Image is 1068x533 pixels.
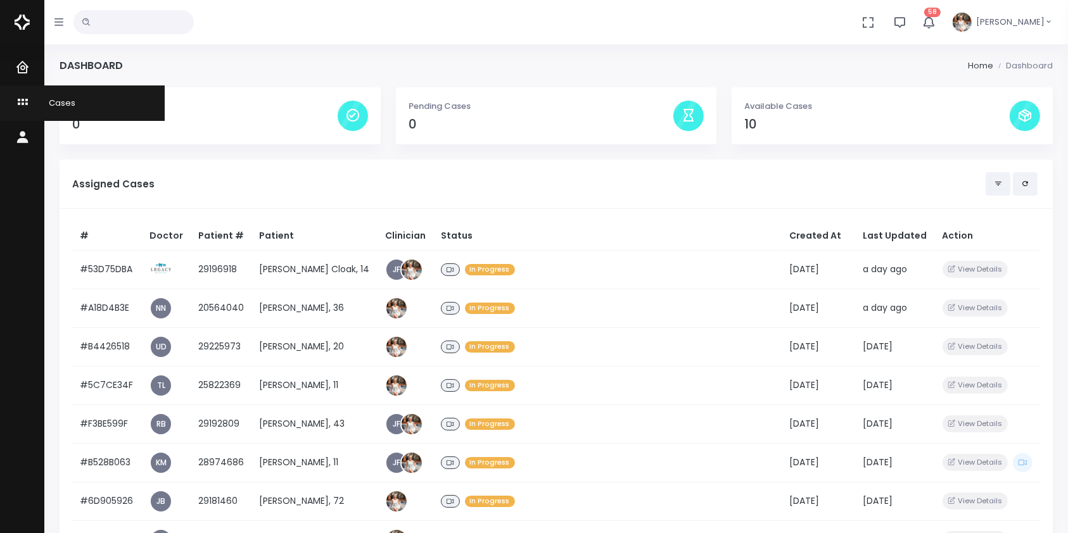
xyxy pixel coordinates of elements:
td: [PERSON_NAME], 11 [251,443,377,482]
span: a day ago [863,263,907,275]
p: Available Cases [744,100,1010,113]
img: Header Avatar [951,11,974,34]
td: #A18D4B3E [72,289,142,327]
span: In Progress [465,496,515,508]
button: View Details [943,454,1008,471]
span: [DATE] [863,494,893,507]
h4: 0 [409,117,674,132]
th: Clinician [378,222,433,251]
td: #6D905926 [72,482,142,520]
a: TL [151,375,171,396]
h4: Dashboard [60,60,123,72]
td: [PERSON_NAME] Cloak, 14 [251,250,377,289]
img: Logo Horizontal [15,9,30,35]
a: JB [151,491,171,511]
span: In Progress [465,380,515,392]
th: Status [433,222,782,251]
td: 29225973 [191,327,251,366]
a: JF [386,414,407,434]
a: RB [151,414,171,434]
span: [DATE] [789,417,819,430]
span: [DATE] [863,379,893,391]
p: Completed Cases [72,100,338,113]
a: NN [151,298,171,318]
span: [DATE] [863,417,893,430]
a: JF [386,260,407,280]
span: In Progress [465,457,515,469]
span: [DATE] [789,456,819,468]
span: In Progress [465,418,515,430]
th: Doctor [142,222,191,251]
td: #F3BE599F [72,404,142,443]
span: [DATE] [789,494,819,507]
span: [PERSON_NAME] [976,16,1045,28]
span: In Progress [465,264,515,276]
button: View Details [943,261,1008,278]
td: 20564040 [191,289,251,327]
th: Action [935,222,1040,251]
td: 25822369 [191,366,251,404]
td: [PERSON_NAME], 36 [251,289,377,327]
span: Cases [33,97,75,109]
td: [PERSON_NAME], 72 [251,482,377,520]
th: Patient [251,222,377,251]
td: 28974686 [191,443,251,482]
button: View Details [943,377,1008,394]
span: [DATE] [789,379,819,391]
td: 29181460 [191,482,251,520]
button: View Details [943,338,1008,355]
span: [DATE] [863,340,893,353]
td: #B528B063 [72,443,142,482]
span: [DATE] [789,263,819,275]
td: 29196918 [191,250,251,289]
td: [PERSON_NAME], 20 [251,327,377,366]
td: 29192809 [191,404,251,443]
span: In Progress [465,303,515,315]
th: Last Updated [855,222,934,251]
span: [DATE] [789,340,819,353]
a: UD [151,337,171,357]
span: [DATE] [789,301,819,314]
a: KM [151,453,171,473]
h4: 0 [72,117,338,132]
h4: 10 [744,117,1010,132]
span: [DATE] [863,456,893,468]
th: Patient # [191,222,251,251]
span: a day ago [863,301,907,314]
button: View Details [943,415,1008,432]
li: Home [968,60,993,72]
span: 58 [924,8,941,17]
td: [PERSON_NAME], 11 [251,366,377,404]
button: View Details [943,492,1008,510]
td: [PERSON_NAME], 43 [251,404,377,443]
li: Dashboard [993,60,1053,72]
a: JF [386,453,407,473]
th: # [72,222,142,251]
td: #5C7CE34F [72,366,142,404]
td: #B4426518 [72,327,142,366]
span: In Progress [465,341,515,353]
p: Pending Cases [409,100,674,113]
h5: Assigned Cases [72,179,986,190]
button: View Details [943,299,1008,317]
td: #53D75DBA [72,250,142,289]
th: Created At [782,222,855,251]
